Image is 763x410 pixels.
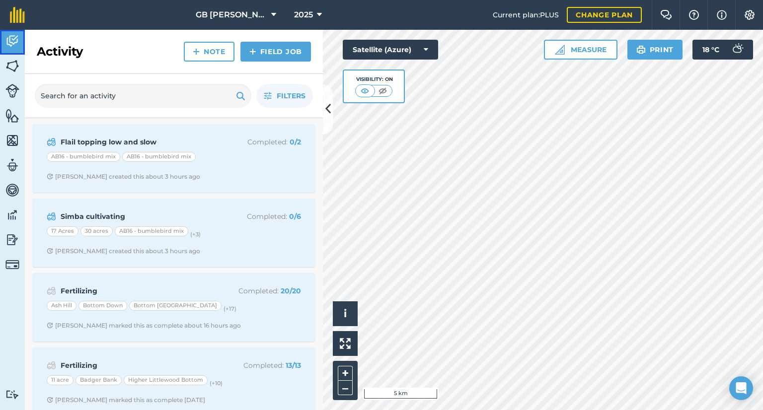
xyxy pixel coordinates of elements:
[692,40,753,60] button: 18 °C
[5,258,19,272] img: svg+xml;base64,PD94bWwgdmVyc2lvbj0iMS4wIiBlbmNvZGluZz0idXRmLTgiPz4KPCEtLSBHZW5lcmF0b3I6IEFkb2JlIE...
[5,207,19,222] img: svg+xml;base64,PD94bWwgdmVyc2lvbj0iMS4wIiBlbmNvZGluZz0idXRmLTgiPz4KPCEtLSBHZW5lcmF0b3I6IEFkb2JlIE...
[5,183,19,198] img: svg+xml;base64,PD94bWwgdmVyc2lvbj0iMS4wIiBlbmNvZGluZz0idXRmLTgiPz4KPCEtLSBHZW5lcmF0b3I6IEFkb2JlIE...
[47,359,56,371] img: svg+xml;base64,PD94bWwgdmVyc2lvbj0iMS4wIiBlbmNvZGluZz0idXRmLTgiPz4KPCEtLSBHZW5lcmF0b3I6IEFkb2JlIE...
[240,42,311,62] a: Field Job
[277,90,305,101] span: Filters
[355,75,393,83] div: Visibility: On
[343,40,438,60] button: Satellite (Azure)
[377,86,389,96] img: svg+xml;base64,PHN2ZyB4bWxucz0iaHR0cDovL3d3dy53My5vcmcvMjAwMC9zdmciIHdpZHRoPSI1MCIgaGVpZ2h0PSI0MC...
[47,396,205,404] div: [PERSON_NAME] marked this as complete [DATE]
[47,248,53,254] img: Clock with arrow pointing clockwise
[636,44,646,56] img: svg+xml;base64,PHN2ZyB4bWxucz0iaHR0cDovL3d3dy53My5vcmcvMjAwMC9zdmciIHdpZHRoPSIxOSIgaGVpZ2h0PSIyNC...
[39,279,309,336] a: FertilizingCompleted: 20/20Ash HillBottom DownBottom [GEOGRAPHIC_DATA](+17)Clock with arrow point...
[193,46,200,58] img: svg+xml;base64,PHN2ZyB4bWxucz0iaHR0cDovL3d3dy53My5vcmcvMjAwMC9zdmciIHdpZHRoPSIxNCIgaGVpZ2h0PSIyNC...
[338,366,353,381] button: +
[5,59,19,73] img: svg+xml;base64,PHN2ZyB4bWxucz0iaHR0cDovL3d3dy53My5vcmcvMjAwMC9zdmciIHdpZHRoPSI1NiIgaGVpZ2h0PSI2MC...
[47,375,74,385] div: 11 acre
[47,173,53,180] img: Clock with arrow pointing clockwise
[47,210,56,222] img: svg+xml;base64,PD94bWwgdmVyc2lvbj0iMS4wIiBlbmNvZGluZz0idXRmLTgiPz4KPCEtLSBHZW5lcmF0b3I6IEFkb2JlIE...
[10,7,25,23] img: fieldmargin Logo
[47,152,120,162] div: AB16 - bumblebird mix
[222,360,301,371] p: Completed :
[47,285,56,297] img: svg+xml;base64,PD94bWwgdmVyc2lvbj0iMS4wIiBlbmNvZGluZz0idXRmLTgiPz4KPCEtLSBHZW5lcmF0b3I6IEFkb2JlIE...
[184,42,234,62] a: Note
[717,9,727,21] img: svg+xml;base64,PHN2ZyB4bWxucz0iaHR0cDovL3d3dy53My5vcmcvMjAwMC9zdmciIHdpZHRoPSIxNyIgaGVpZ2h0PSIxNy...
[5,158,19,173] img: svg+xml;base64,PD94bWwgdmVyc2lvbj0iMS4wIiBlbmNvZGluZz0idXRmLTgiPz4KPCEtLSBHZW5lcmF0b3I6IEFkb2JlIE...
[359,86,371,96] img: svg+xml;base64,PHN2ZyB4bWxucz0iaHR0cDovL3d3dy53My5vcmcvMjAwMC9zdmciIHdpZHRoPSI1MCIgaGVpZ2h0PSI0MC...
[222,137,301,147] p: Completed :
[222,211,301,222] p: Completed :
[47,322,53,329] img: Clock with arrow pointing clockwise
[702,40,719,60] span: 18 ° C
[236,90,245,102] img: svg+xml;base64,PHN2ZyB4bWxucz0iaHR0cDovL3d3dy53My5vcmcvMjAwMC9zdmciIHdpZHRoPSIxOSIgaGVpZ2h0PSIyNC...
[688,10,700,20] img: A question mark icon
[39,130,309,187] a: Flail topping low and slowCompleted: 0/2AB16 - bumblebird mixAB16 - bumblebird mixClock with arro...
[47,173,200,181] div: [PERSON_NAME] created this about 3 hours ago
[210,380,223,387] small: (+ 10 )
[61,137,218,147] strong: Flail topping low and slow
[627,40,683,60] button: Print
[190,231,201,238] small: (+ 3 )
[286,361,301,370] strong: 13 / 13
[61,211,218,222] strong: Simba cultivating
[124,375,208,385] div: Higher Littlewood Bottom
[61,285,218,296] strong: Fertilizing
[544,40,617,60] button: Measure
[289,212,301,221] strong: 0 / 6
[35,84,251,108] input: Search for an activity
[493,9,559,20] span: Current plan : PLUS
[567,7,642,23] a: Change plan
[5,34,19,49] img: svg+xml;base64,PD94bWwgdmVyc2lvbj0iMS4wIiBlbmNvZGluZz0idXRmLTgiPz4KPCEtLSBHZW5lcmF0b3I6IEFkb2JlIE...
[290,137,301,146] strong: 0 / 2
[5,84,19,98] img: svg+xml;base64,PD94bWwgdmVyc2lvbj0iMS4wIiBlbmNvZGluZz0idXRmLTgiPz4KPCEtLSBHZW5lcmF0b3I6IEFkb2JlIE...
[222,285,301,296] p: Completed :
[76,375,122,385] div: Badger Bank
[37,44,83,60] h2: Activity
[39,353,309,410] a: FertilizingCompleted: 13/1311 acreBadger BankHigher Littlewood Bottom(+10)Clock with arrow pointi...
[78,301,127,311] div: Bottom Down
[5,390,19,399] img: svg+xml;base64,PD94bWwgdmVyc2lvbj0iMS4wIiBlbmNvZGluZz0idXRmLTgiPz4KPCEtLSBHZW5lcmF0b3I6IEFkb2JlIE...
[224,305,236,312] small: (+ 17 )
[61,360,218,371] strong: Fertilizing
[333,301,358,326] button: i
[555,45,565,55] img: Ruler icon
[122,152,196,162] div: AB16 - bumblebird mix
[5,232,19,247] img: svg+xml;base64,PD94bWwgdmVyc2lvbj0iMS4wIiBlbmNvZGluZz0idXRmLTgiPz4KPCEtLSBHZW5lcmF0b3I6IEFkb2JlIE...
[47,301,76,311] div: Ash Hill
[256,84,313,108] button: Filters
[744,10,756,20] img: A cog icon
[660,10,672,20] img: Two speech bubbles overlapping with the left bubble in the forefront
[5,108,19,123] img: svg+xml;base64,PHN2ZyB4bWxucz0iaHR0cDovL3d3dy53My5vcmcvMjAwMC9zdmciIHdpZHRoPSI1NiIgaGVpZ2h0PSI2MC...
[47,322,241,330] div: [PERSON_NAME] marked this as complete about 16 hours ago
[727,40,747,60] img: svg+xml;base64,PD94bWwgdmVyc2lvbj0iMS4wIiBlbmNvZGluZz0idXRmLTgiPz4KPCEtLSBHZW5lcmF0b3I6IEFkb2JlIE...
[47,136,56,148] img: svg+xml;base64,PD94bWwgdmVyc2lvbj0iMS4wIiBlbmNvZGluZz0idXRmLTgiPz4KPCEtLSBHZW5lcmF0b3I6IEFkb2JlIE...
[115,226,188,236] div: AB16 - bumblebird mix
[39,205,309,261] a: Simba cultivatingCompleted: 0/617 Acres30 acresAB16 - bumblebird mix(+3)Clock with arrow pointing...
[47,226,78,236] div: 17 Acres
[47,397,53,403] img: Clock with arrow pointing clockwise
[729,376,753,400] div: Open Intercom Messenger
[80,226,113,236] div: 30 acres
[129,301,222,311] div: Bottom [GEOGRAPHIC_DATA]
[47,247,200,255] div: [PERSON_NAME] created this about 3 hours ago
[338,381,353,395] button: –
[340,338,351,349] img: Four arrows, one pointing top left, one top right, one bottom right and the last bottom left
[249,46,256,58] img: svg+xml;base64,PHN2ZyB4bWxucz0iaHR0cDovL3d3dy53My5vcmcvMjAwMC9zdmciIHdpZHRoPSIxNCIgaGVpZ2h0PSIyNC...
[281,286,301,295] strong: 20 / 20
[294,9,313,21] span: 2025
[344,307,347,320] span: i
[5,133,19,148] img: svg+xml;base64,PHN2ZyB4bWxucz0iaHR0cDovL3d3dy53My5vcmcvMjAwMC9zdmciIHdpZHRoPSI1NiIgaGVpZ2h0PSI2MC...
[196,9,267,21] span: GB [PERSON_NAME] Farms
